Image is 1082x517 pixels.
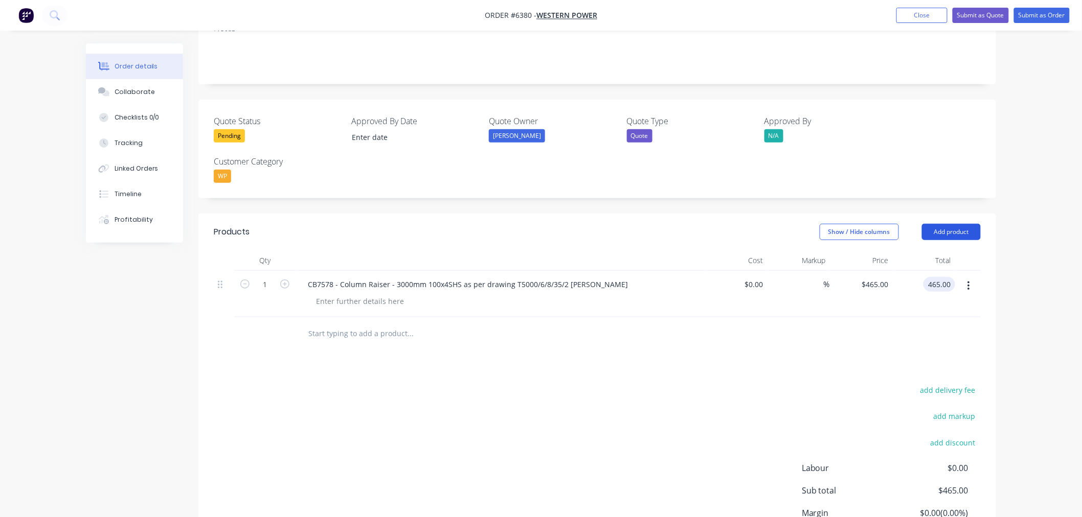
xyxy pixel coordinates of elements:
[345,130,472,145] input: Enter date
[115,113,160,122] div: Checklists 0/0
[86,181,183,207] button: Timeline
[300,277,636,292] div: CB7578 - Column Raiser - 3000mm 100x4SHS as per drawing T5000/6/8/35/2 [PERSON_NAME]
[214,24,981,33] div: Notes
[115,190,142,199] div: Timeline
[86,79,183,105] button: Collaborate
[820,224,899,240] button: Show / Hide columns
[214,115,342,127] label: Quote Status
[830,250,893,271] div: Price
[928,409,981,423] button: add markup
[115,62,158,71] div: Order details
[764,129,783,143] div: N/A
[489,115,617,127] label: Quote Owner
[802,462,893,474] span: Labour
[627,129,652,143] div: Quote
[86,54,183,79] button: Order details
[115,87,155,97] div: Collaborate
[627,115,755,127] label: Quote Type
[705,250,768,271] div: Cost
[86,156,183,181] button: Linked Orders
[214,129,245,143] div: Pending
[922,224,981,240] button: Add product
[115,215,153,224] div: Profitability
[234,250,296,271] div: Qty
[536,11,597,20] a: Western Power
[768,250,830,271] div: Markup
[351,115,479,127] label: Approved By Date
[489,129,545,143] div: [PERSON_NAME]
[915,383,981,397] button: add delivery fee
[308,323,512,344] input: Start typing to add a product...
[802,484,893,497] span: Sub total
[764,115,892,127] label: Approved By
[214,155,342,168] label: Customer Category
[893,250,956,271] div: Total
[953,8,1009,23] button: Submit as Quote
[893,484,968,497] span: $465.00
[896,8,948,23] button: Close
[214,170,231,183] div: WP
[893,462,968,474] span: $0.00
[214,226,250,238] div: Products
[485,11,536,20] span: Order #6380 -
[115,164,159,173] div: Linked Orders
[1014,8,1070,23] button: Submit as Order
[86,105,183,130] button: Checklists 0/0
[115,138,143,148] div: Tracking
[18,8,34,23] img: Factory
[86,130,183,156] button: Tracking
[86,207,183,232] button: Profitability
[824,278,830,290] span: %
[925,436,981,450] button: add discount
